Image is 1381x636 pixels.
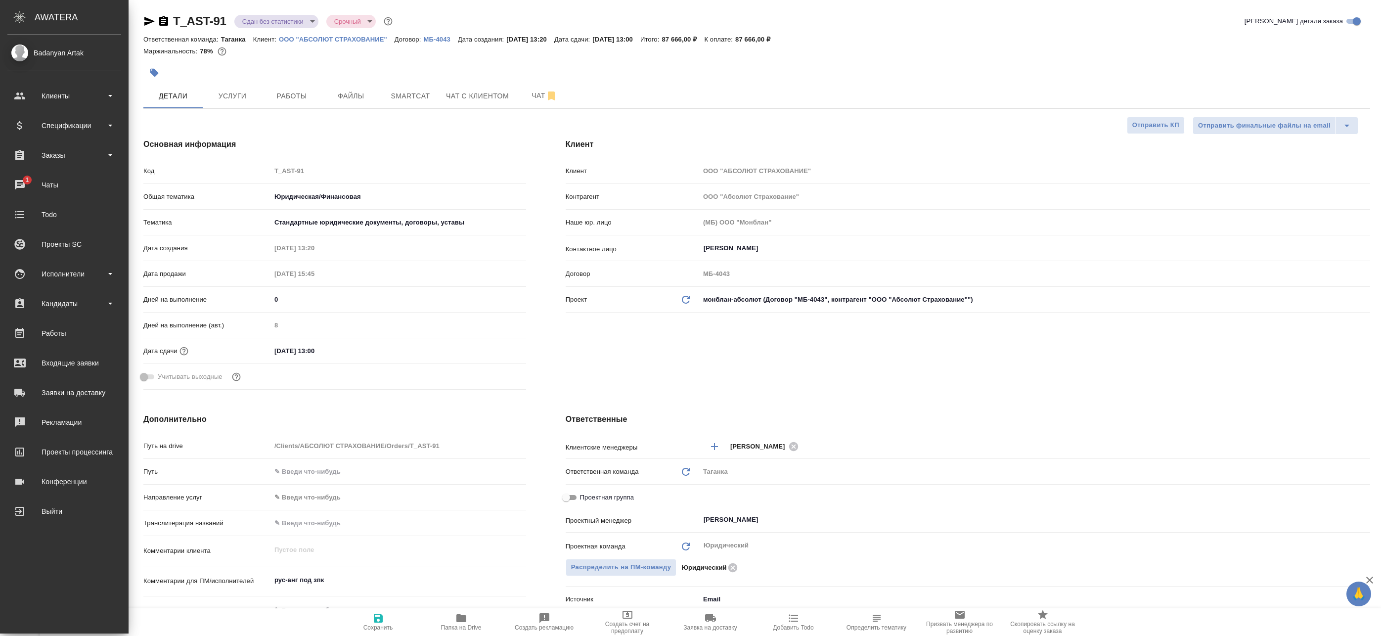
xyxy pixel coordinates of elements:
[143,295,271,305] p: Дней на выполнение
[271,516,526,530] input: ✎ Введи что-нибудь
[143,518,271,528] p: Транслитерация названий
[566,138,1370,150] h4: Клиент
[592,621,663,635] span: Создать счет на предоплату
[271,464,526,479] input: ✎ Введи что-нибудь
[446,90,509,102] span: Чат с клиентом
[566,559,677,576] button: Распределить на ПМ-команду
[271,344,357,358] input: ✎ Введи что-нибудь
[571,562,671,573] span: Распределить на ПМ-команду
[143,15,155,27] button: Скопировать ссылку для ЯМессенджера
[662,36,704,43] p: 87 666,00 ₽
[586,608,669,636] button: Создать счет на предоплату
[592,36,640,43] p: [DATE] 13:00
[7,474,121,489] div: Конференции
[503,608,586,636] button: Создать рекламацию
[143,138,526,150] h4: Основная информация
[279,36,395,43] p: ООО "АБСОЛЮТ СТРАХОВАНИЕ"
[423,36,457,43] p: МБ-4043
[7,118,121,133] div: Спецификации
[700,463,1370,480] div: Таганка
[271,267,357,281] input: Пустое поле
[143,346,178,356] p: Дата сдачи
[420,608,503,636] button: Папка на Drive
[566,467,639,477] p: Ответственная команда
[7,89,121,103] div: Клиенты
[2,202,126,227] a: Todo
[363,624,393,631] span: Сохранить
[173,14,226,28] a: T_AST-91
[7,207,121,222] div: Todo
[143,192,271,202] p: Общая тематика
[1365,519,1367,521] button: Open
[918,608,1001,636] button: Призвать менеджера по развитию
[327,90,375,102] span: Файлы
[515,624,574,631] span: Создать рекламацию
[566,413,1370,425] h4: Ответственные
[521,90,568,102] span: Чат
[271,318,526,332] input: Пустое поле
[143,546,271,556] p: Комментарии клиента
[566,516,700,526] p: Проектный менеджер
[7,415,121,430] div: Рекламации
[271,572,526,589] textarea: рус-анг под зпк
[2,440,126,464] a: Проекты процессинга
[2,410,126,435] a: Рекламации
[703,435,726,458] button: Добавить менеджера
[178,345,190,358] button: Если добавить услуги и заполнить их объемом, то дата рассчитается автоматически
[1001,608,1084,636] button: Скопировать ссылку на оценку заказа
[209,90,256,102] span: Услуги
[735,36,778,43] p: 87 666,00 ₽
[1127,117,1185,134] button: Отправить КП
[700,291,1370,308] div: монблан-абсолют (Договор "МБ-4043", контрагент "ООО "Абсолют Страхование"")
[143,413,526,425] h4: Дополнительно
[2,232,126,257] a: Проекты SC
[700,591,1370,608] div: Email
[143,606,271,616] p: Комментарии для КМ
[730,440,802,453] div: [PERSON_NAME]
[2,499,126,524] a: Выйти
[253,36,279,43] p: Клиент:
[271,214,526,231] div: Стандартные юридические документы, договоры, уставы
[395,36,424,43] p: Договор:
[143,218,271,227] p: Тематика
[7,326,121,341] div: Работы
[271,188,526,205] div: Юридическая/Финансовая
[704,36,735,43] p: К оплате:
[7,445,121,459] div: Проекты процессинга
[1245,16,1343,26] span: [PERSON_NAME] детали заказа
[1193,117,1336,135] button: Отправить финальные файлы на email
[700,189,1370,204] input: Пустое поле
[143,441,271,451] p: Путь на drive
[271,439,526,453] input: Пустое поле
[7,148,121,163] div: Заказы
[752,608,835,636] button: Добавить Todo
[143,467,271,477] p: Путь
[382,15,395,28] button: Доп статусы указывают на важность/срочность заказа
[337,608,420,636] button: Сохранить
[268,90,315,102] span: Работы
[846,624,906,631] span: Определить тематику
[566,244,700,254] p: Контактное лицо
[700,267,1370,281] input: Пустое поле
[143,269,271,279] p: Дата продажи
[924,621,995,635] span: Призвать менеджера по развитию
[681,563,726,573] p: Юридический
[7,267,121,281] div: Исполнители
[158,372,223,382] span: Учитывать выходные
[545,90,557,102] svg: Отписаться
[566,295,587,305] p: Проект
[2,351,126,375] a: Входящие заявки
[230,370,243,383] button: Выбери, если сб и вс нужно считать рабочими днями для выполнения заказа.
[216,45,228,58] button: 16414.47 RUB;
[773,624,813,631] span: Добавить Todo
[423,35,457,43] a: МБ-4043
[143,47,200,55] p: Маржинальность:
[143,320,271,330] p: Дней на выполнение (авт.)
[1198,120,1331,132] span: Отправить финальные файлы на email
[7,296,121,311] div: Кандидаты
[566,269,700,279] p: Договор
[1346,582,1371,606] button: 🙏
[441,624,482,631] span: Папка на Drive
[7,504,121,519] div: Выйти
[271,489,526,506] div: ✎ Введи что-нибудь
